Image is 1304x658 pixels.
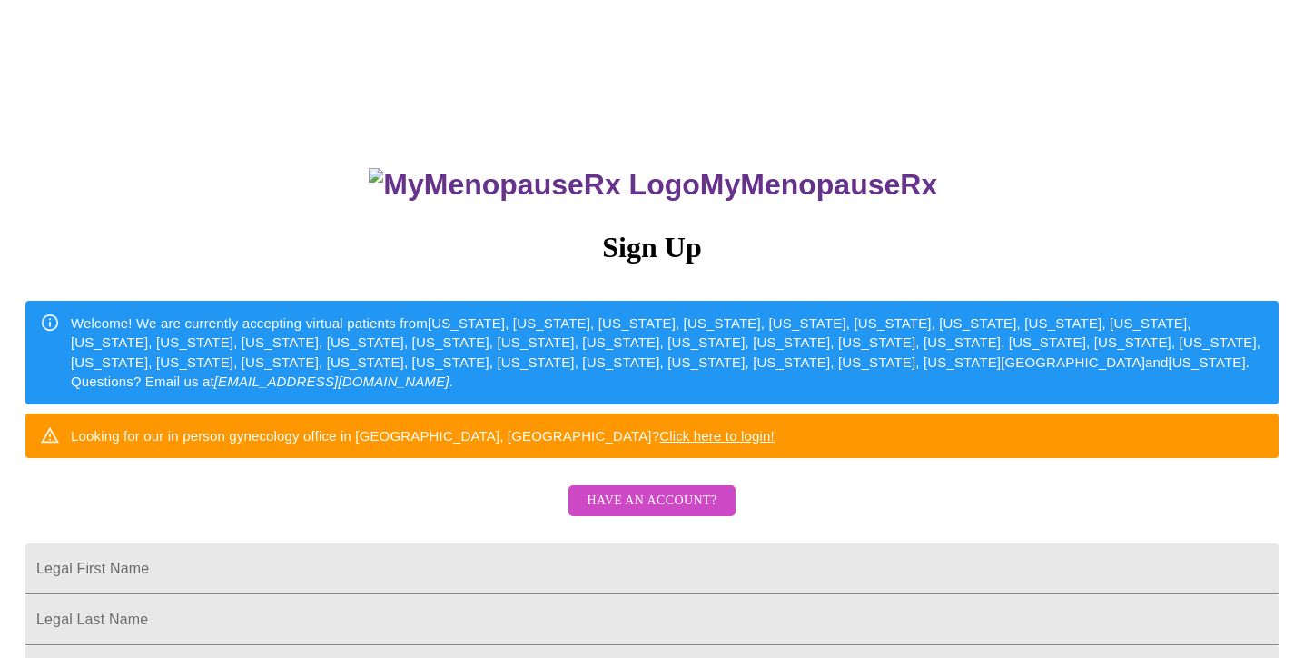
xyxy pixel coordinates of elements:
[369,168,699,202] img: MyMenopauseRx Logo
[71,419,775,453] div: Looking for our in person gynecology office in [GEOGRAPHIC_DATA], [GEOGRAPHIC_DATA]?
[587,490,716,513] span: Have an account?
[564,505,739,521] a: Have an account?
[568,485,735,517] button: Have an account?
[25,231,1279,264] h3: Sign Up
[28,168,1279,202] h3: MyMenopauseRx
[659,428,775,444] a: Click here to login!
[71,306,1264,399] div: Welcome! We are currently accepting virtual patients from [US_STATE], [US_STATE], [US_STATE], [US...
[214,374,449,389] em: [EMAIL_ADDRESS][DOMAIN_NAME]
